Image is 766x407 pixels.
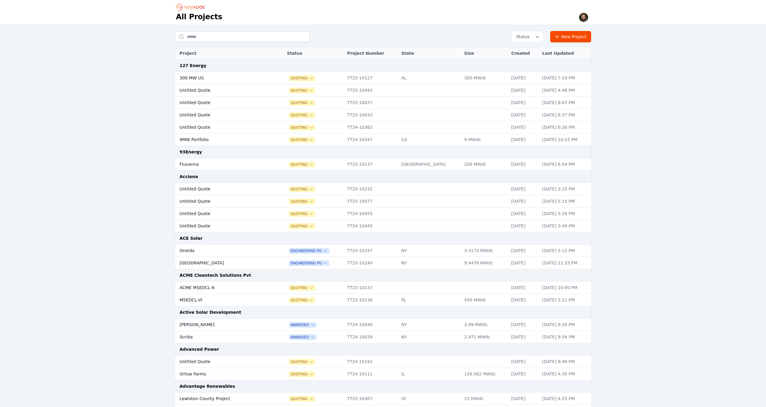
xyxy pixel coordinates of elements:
button: Quoting [289,285,315,290]
td: [DATE] 7:10 PM [539,72,591,84]
td: Virtue Farms [175,368,269,380]
button: Quoting [289,187,315,192]
button: Quoting [289,100,315,105]
td: Acciona [175,171,591,183]
span: Quoting [289,359,315,364]
td: [DATE] [508,368,539,380]
td: Oneida [175,245,269,257]
span: Status [514,34,530,40]
td: TT25-10077 [344,195,399,208]
tr: OneidaEngineering POTT25-10247NY3.4173 MWdc[DATE][DATE] 3:15 PM [175,245,591,257]
td: 15 MWdc [461,393,508,405]
td: [DATE] 8:07 PM [539,97,591,109]
td: [DATE] [508,121,539,134]
th: Project [175,47,269,60]
td: NY [398,257,461,269]
span: Awarded [289,322,316,327]
td: Untitled Quote [175,208,269,220]
td: TT25-10042 [344,84,399,97]
span: Quoting [289,88,315,93]
td: 3.4173 MWdc [461,245,508,257]
span: Engineering PO [289,248,329,253]
tr: ACME MSEDCL-6QuotingTT23-10137[DATE][DATE] 10:00 PM [175,282,591,294]
td: NY [398,319,461,331]
td: Lewiston County Project [175,393,269,405]
td: 300 MWdc [461,72,508,84]
td: [DATE] 4:25 PM [539,393,591,405]
td: 450 MWdc [461,294,508,306]
tr: Untitled QuoteQuotingTT25-10232[DATE][DATE] 3:15 PM [175,183,591,195]
td: [DATE] 3:29 PM [539,208,591,220]
button: Awarded [289,335,316,340]
span: Quoting [289,137,315,142]
td: TT24-10039 [344,331,399,343]
tr: Lewiston County ProjectQuotingTT25-10407ID15 MWdc[DATE][DATE] 4:25 PM [175,393,591,405]
td: MSEDCL-VI [175,294,269,306]
td: [DATE] 10:00 PM [539,282,591,294]
tr: 9MW PortfolioQuotingTT24-10347CA9 MWdc[DATE][DATE] 10:22 PM [175,134,591,146]
td: Untitled Quote [175,97,269,109]
button: Engineering PO [289,261,329,266]
td: Untitled Quote [175,84,269,97]
td: [DATE] 10:22 PM [539,134,591,146]
tr: [PERSON_NAME]AwardedTT24-10040NY3.99 MWdc[DATE][DATE] 9:20 PM [175,319,591,331]
th: Last Updated [539,47,591,60]
td: [DATE] [508,195,539,208]
span: Quoting [289,298,315,303]
tr: 300 MW USQuotingTT25-10127AL300 MWdc[DATE][DATE] 7:10 PM [175,72,591,84]
td: [DATE] 11:33 PM [539,257,591,269]
td: [DATE] [508,134,539,146]
td: [DATE] 9:20 PM [539,319,591,331]
td: TT24-10040 [344,319,399,331]
td: [DATE] [508,245,539,257]
tr: FluvannaQuotingTT25-10137[GEOGRAPHIC_DATA]200 MWdc[DATE][DATE] 6:54 PM [175,158,591,171]
th: Size [461,47,508,60]
button: Quoting [289,372,315,377]
td: TT25-10033 [344,109,399,121]
tr: Virtue FarmsQuotingTT24-10111IL126.062 MWdc[DATE][DATE] 4:35 PM [175,368,591,380]
button: Quoting [289,162,315,167]
button: Quoting [289,125,315,130]
td: [DATE] [508,84,539,97]
td: [DATE] [508,356,539,368]
button: Status [511,31,543,42]
td: [DATE] 4:35 PM [539,368,591,380]
td: CA [398,134,461,146]
td: 200 MWdc [461,158,508,171]
td: TT25-10232 [344,183,399,195]
td: [GEOGRAPHIC_DATA] [175,257,269,269]
td: 126.062 MWdc [461,368,508,380]
tr: Untitled QuoteQuotingTT25-10037[DATE][DATE] 8:07 PM [175,97,591,109]
tr: Untitled QuoteQuotingTT25-10033[DATE][DATE] 8:37 PM [175,109,591,121]
td: Scriba [175,331,269,343]
td: 300 MW US [175,72,269,84]
td: [DATE] 6:26 PM [539,121,591,134]
tr: Untitled QuoteQuotingTT24-10455[DATE][DATE] 3:29 PM [175,208,591,220]
img: Sam Prest [579,13,588,22]
td: TT23-10137 [344,282,399,294]
td: TT25-10137 [344,158,399,171]
nav: Breadcrumb [176,2,208,12]
td: [DATE] [508,208,539,220]
td: [DATE] [508,257,539,269]
td: TT25-10247 [344,245,399,257]
td: [DATE] [508,183,539,195]
td: [PERSON_NAME] [175,319,269,331]
button: Quoting [289,113,315,118]
td: [DATE] 9:54 PM [539,331,591,343]
td: Untitled Quote [175,109,269,121]
td: TT25-10407 [344,393,399,405]
td: NY [398,245,461,257]
td: TT24-10445 [344,220,399,232]
td: Untitled Quote [175,220,269,232]
td: [DATE] 8:37 PM [539,109,591,121]
tr: Untitled QuoteQuotingTT25-10077[DATE][DATE] 5:15 PM [175,195,591,208]
td: ACME MSEDCL-6 [175,282,269,294]
td: [DATE] [508,97,539,109]
td: TT24-10111 [344,368,399,380]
